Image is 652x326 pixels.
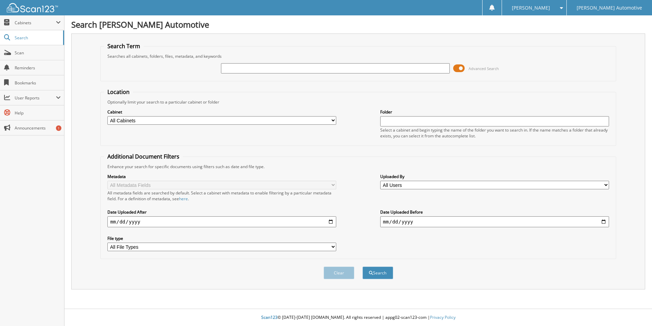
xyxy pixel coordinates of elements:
[380,209,609,215] label: Date Uploaded Before
[104,88,133,96] legend: Location
[15,35,60,41] span: Search
[107,235,336,241] label: File type
[104,153,183,160] legend: Additional Document Filters
[380,109,609,115] label: Folder
[7,3,58,12] img: scan123-logo-white.svg
[324,267,354,279] button: Clear
[64,309,652,326] div: © [DATE]-[DATE] [DOMAIN_NAME]. All rights reserved | appg02-scan123-com |
[15,95,56,101] span: User Reports
[179,196,188,202] a: here
[104,164,612,169] div: Enhance your search for specific documents using filters such as date and file type.
[107,190,336,202] div: All metadata fields are searched by default. Select a cabinet with metadata to enable filtering b...
[15,110,61,116] span: Help
[362,267,393,279] button: Search
[380,174,609,179] label: Uploaded By
[380,216,609,227] input: end
[15,125,61,131] span: Announcements
[71,19,645,30] h1: Search [PERSON_NAME] Automotive
[107,216,336,227] input: start
[15,50,61,56] span: Scan
[104,42,144,50] legend: Search Term
[107,174,336,179] label: Metadata
[261,314,278,320] span: Scan123
[577,6,642,10] span: [PERSON_NAME] Automotive
[15,80,61,86] span: Bookmarks
[430,314,456,320] a: Privacy Policy
[107,209,336,215] label: Date Uploaded After
[104,99,612,105] div: Optionally limit your search to a particular cabinet or folder
[380,127,609,139] div: Select a cabinet and begin typing the name of the folder you want to search in. If the name match...
[15,20,56,26] span: Cabinets
[469,66,499,71] span: Advanced Search
[15,65,61,71] span: Reminders
[512,6,550,10] span: [PERSON_NAME]
[56,125,61,131] div: 1
[104,53,612,59] div: Searches all cabinets, folders, files, metadata, and keywords
[107,109,336,115] label: Cabinet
